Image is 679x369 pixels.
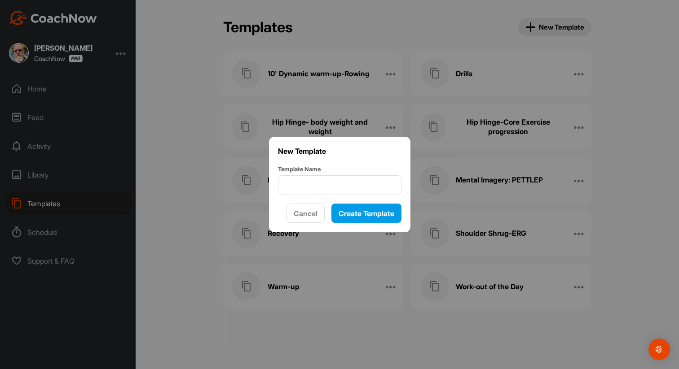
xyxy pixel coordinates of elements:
button: Cancel [287,204,325,223]
span: Create Template [339,209,394,218]
label: Template Name [278,165,401,174]
div: Open Intercom Messenger [648,339,670,360]
span: Cancel [294,209,317,218]
button: Create Template [331,204,401,223]
p: New Template [278,146,401,156]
